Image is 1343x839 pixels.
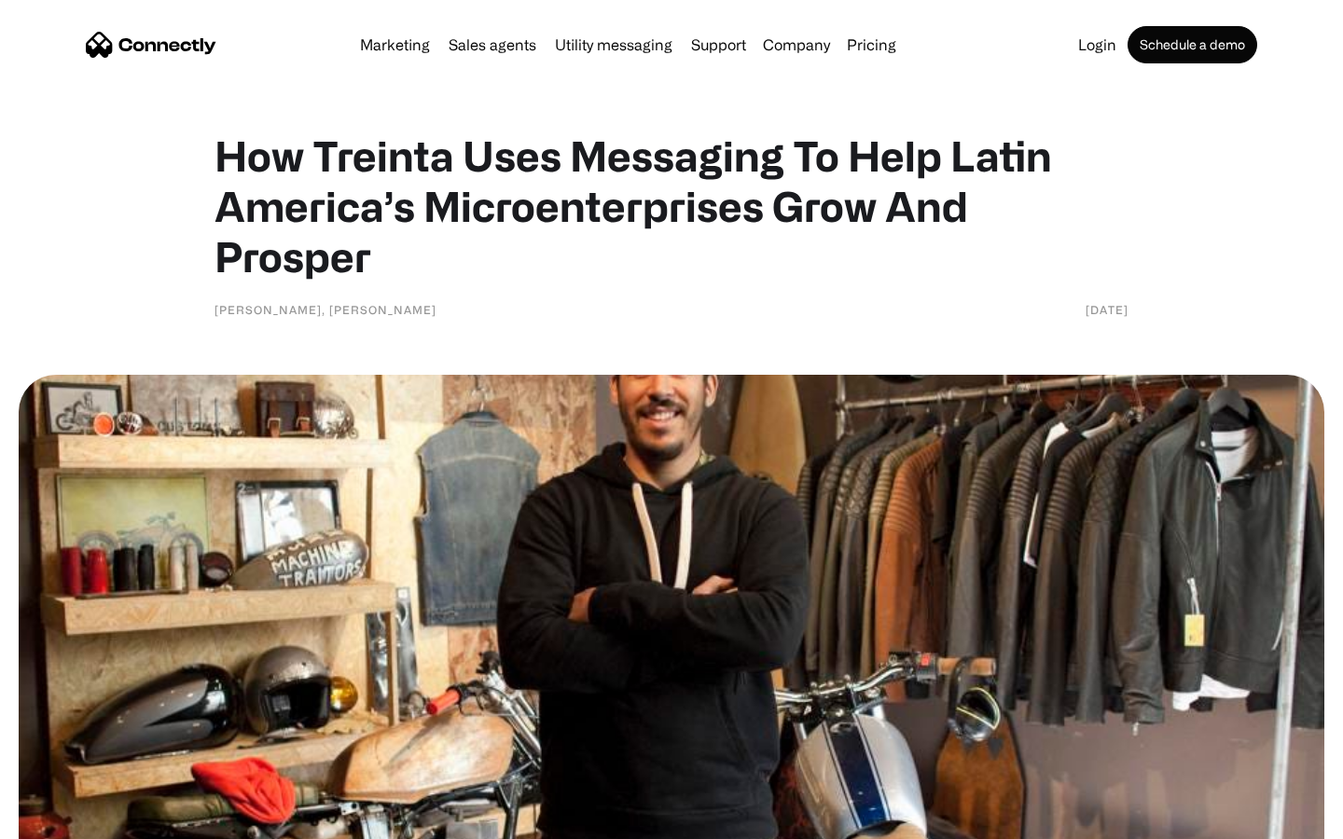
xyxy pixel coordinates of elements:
a: Marketing [353,37,437,52]
a: Support [684,37,754,52]
a: Sales agents [441,37,544,52]
a: Pricing [839,37,904,52]
aside: Language selected: English [19,806,112,832]
a: Utility messaging [547,37,680,52]
div: Company [763,32,830,58]
h1: How Treinta Uses Messaging To Help Latin America’s Microenterprises Grow And Prosper [215,131,1128,282]
div: Company [757,32,836,58]
ul: Language list [37,806,112,832]
div: [DATE] [1086,300,1128,319]
a: Login [1071,37,1124,52]
a: Schedule a demo [1128,26,1257,63]
a: home [86,31,216,59]
div: [PERSON_NAME], [PERSON_NAME] [215,300,436,319]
